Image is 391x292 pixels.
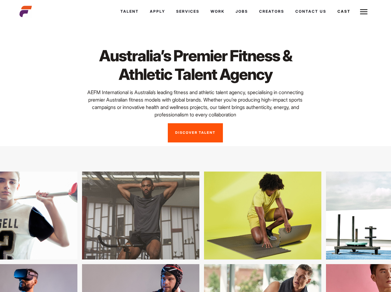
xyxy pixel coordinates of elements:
a: Cast [332,3,356,20]
img: tehmn [184,172,302,259]
a: Talent [115,3,144,20]
a: Jobs [230,3,254,20]
a: Creators [254,3,290,20]
a: Apply [144,3,171,20]
a: Work [205,3,230,20]
a: Contact Us [290,3,332,20]
img: cropped-aefm-brand-fav-22-square.png [20,5,32,18]
p: AEFM International is Australia’s leading fitness and athletic talent agency, specialising in con... [79,89,312,118]
a: Discover Talent [168,123,223,142]
img: laedvh [62,172,180,259]
h1: Australia’s Premier Fitness & Athletic Talent Agency [79,46,312,84]
img: Burger icon [360,8,367,15]
a: Services [171,3,205,20]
